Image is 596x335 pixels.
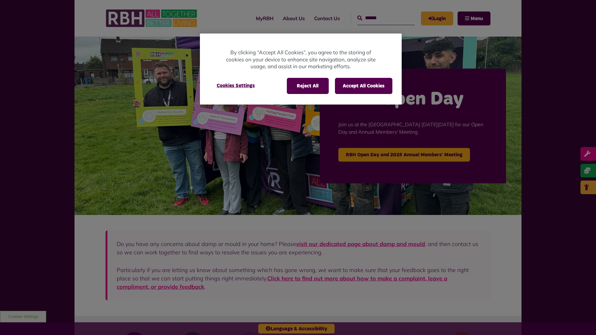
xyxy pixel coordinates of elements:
p: By clicking “Accept All Cookies”, you agree to the storing of cookies on your device to enhance s... [225,49,377,70]
button: Cookies Settings [209,78,262,93]
button: Accept All Cookies [335,78,392,94]
div: Cookie banner [200,33,402,105]
button: Reject All [287,78,329,94]
div: Privacy [200,33,402,105]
